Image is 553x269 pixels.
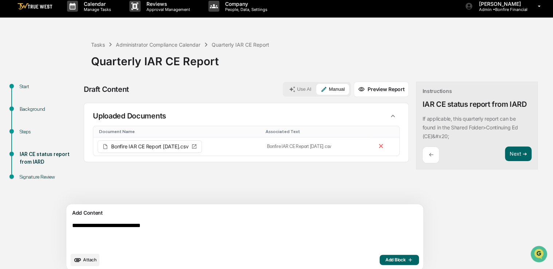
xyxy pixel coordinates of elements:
[93,112,166,120] p: Uploaded Documents
[71,254,99,266] button: upload document
[72,124,88,129] span: Pylon
[385,257,413,263] span: Add Block
[530,245,549,265] iframe: Open customer support
[266,129,369,134] div: Toggle SortBy
[422,88,452,94] div: Instructions
[78,7,115,12] p: Manage Tasks
[60,92,90,99] span: Attestations
[20,173,79,181] div: Signature Review
[7,93,13,98] div: 🖐️
[219,7,271,12] p: People, Data, Settings
[473,7,527,12] p: Admin • Bonfire Financial
[141,1,194,7] p: Reviews
[20,128,79,136] div: Steps
[316,84,349,95] button: Manual
[78,1,115,7] p: Calendar
[7,56,20,69] img: 1746055101610-c473b297-6a78-478c-a979-82029cc54cd1
[285,84,315,95] button: Use AI
[219,1,271,7] p: Company
[83,257,97,262] span: Attach
[20,83,79,90] div: Start
[25,56,119,63] div: Start new chat
[124,58,133,67] button: Start new chat
[7,15,133,27] p: How can we help?
[84,85,129,94] div: Draft Content
[99,129,260,134] div: Toggle SortBy
[141,7,194,12] p: Approval Management
[428,151,433,158] p: ←
[91,49,549,68] div: Quarterly IAR CE Report
[422,116,518,139] p: If applicable, this quarterly report can be found in the Shared Folder>Continuing Ed (CE)&#x20;
[376,141,386,152] button: Remove file
[17,3,52,10] img: logo
[380,255,419,265] button: Add Block
[91,42,105,48] div: Tasks
[212,42,269,48] div: Quarterly IAR CE Report
[116,42,200,48] div: Administrator Compliance Calendar
[50,89,93,102] a: 🗄️Attestations
[4,103,49,116] a: 🔎Data Lookup
[422,100,526,109] div: IAR CE status report from IARD
[505,147,532,161] button: Next ➔
[20,151,79,166] div: IAR CE status report from IARD
[15,92,47,99] span: Preclearance
[111,144,188,149] span: Bonfire IAR CE Report [DATE].csv
[354,82,409,97] button: Preview Report
[15,106,46,113] span: Data Lookup
[20,105,79,113] div: Background
[71,208,419,217] div: Add Content
[263,137,372,156] td: Bonfire IAR CE Report [DATE].csv
[7,106,13,112] div: 🔎
[4,89,50,102] a: 🖐️Preclearance
[25,63,92,69] div: We're available if you need us!
[51,123,88,129] a: Powered byPylon
[53,93,59,98] div: 🗄️
[473,1,527,7] p: [PERSON_NAME]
